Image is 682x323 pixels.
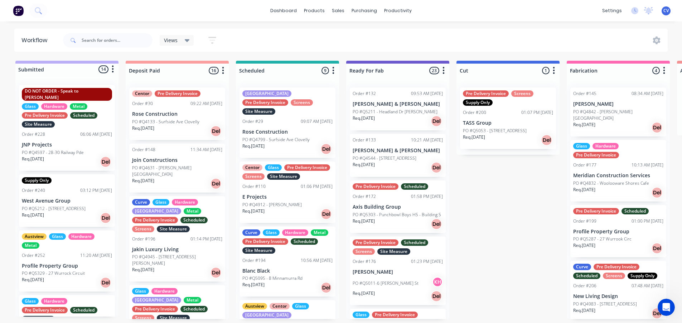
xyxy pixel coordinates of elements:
div: [GEOGRAPHIC_DATA] [242,312,291,318]
div: Curve [132,199,150,205]
div: Order #30 [132,100,153,107]
div: Pre Delivery Invoice [573,208,619,214]
p: Req. [DATE] [353,161,375,168]
p: Req. [DATE] [242,143,265,149]
div: Screens [132,226,154,232]
div: [GEOGRAPHIC_DATA] [242,90,291,97]
div: Del [651,122,663,133]
img: Factory [13,5,24,16]
p: Req. [DATE] [22,156,44,162]
p: PO #Q4832 - Woolooware Shores Cafe [573,180,649,187]
div: Metal [184,297,201,303]
div: Pre Delivery Invoice [284,164,330,171]
p: Req. [DATE] [463,134,485,140]
p: PO #Q4842 - [PERSON_NAME][GEOGRAPHIC_DATA] [573,109,663,121]
p: Req. [DATE] [353,218,375,224]
p: Profile Property Group [573,229,663,235]
p: Blanc Black [242,268,333,274]
div: Hardware [172,199,198,205]
p: [PERSON_NAME] & [PERSON_NAME] [353,148,443,154]
div: Site Measure [242,247,275,254]
div: Metal [184,208,201,214]
div: Pre Delivery InvoiceScheduledOrder #17201:58 PM [DATE]Axis Building GroupPO #Q5303 - Punchbowl Bo... [350,180,446,233]
div: Scheduled [180,306,208,312]
p: Req. [DATE] [573,121,595,128]
span: CV [663,8,669,14]
div: Screens [291,99,313,106]
div: Scheduled [401,183,428,190]
div: 11:20 AM [DATE] [80,252,112,259]
div: Order #194 [242,257,266,264]
div: Austview [242,303,267,309]
div: Del [210,125,222,137]
div: Del [210,267,222,278]
div: Glass [292,303,309,309]
div: Del [210,178,222,189]
div: Order #228 [22,131,45,138]
div: 10:56 AM [DATE] [301,257,333,264]
p: Req. [DATE] [242,282,265,288]
div: CentorGlassPre Delivery InvoiceScreensSite MeasureOrder #11001:06 PM [DATE]E ProjectsPO #Q4912 - ... [240,161,335,223]
span: Views [164,36,178,44]
p: Req. [DATE] [132,125,154,131]
p: Axis Building Group [353,204,443,210]
div: Pre Delivery Invoice [242,238,288,245]
div: 09:07 AM [DATE] [301,118,333,125]
div: Order #206 [573,283,596,289]
p: Rose Construction [242,129,333,135]
div: Centor [270,303,290,309]
p: Profile Property Group [22,263,112,269]
div: Order #199 [573,218,596,224]
div: 06:06 AM [DATE] [80,131,112,138]
p: Req. [DATE] [573,187,595,193]
div: Pre Delivery Invoice [22,307,68,313]
div: Pre Delivery Invoice [353,183,398,190]
p: PO #Q4597 - 28-30 Railway Pde [22,149,84,156]
div: Site Measure [267,173,300,180]
div: 01:06 PM [DATE] [301,183,333,190]
div: Del [431,115,442,127]
p: Meridian Construction Services [573,173,663,179]
div: Order #132 [353,90,376,97]
div: Pre Delivery InvoiceScheduledOrder #19901:00 PM [DATE]Profile Property GroupPO #Q5287 - 27 Wurroo... [570,205,666,258]
div: Supply Only [628,273,657,279]
div: Del [431,218,442,230]
div: Screens [511,90,533,97]
div: Del [541,134,552,146]
div: Hardware [41,103,67,110]
div: Scheduled [180,217,208,223]
div: Pre Delivery Invoice [132,306,178,312]
div: Hardware [592,143,619,149]
div: Glass [265,164,282,171]
div: sales [328,5,348,16]
div: Glass [22,103,39,110]
div: Centor [132,90,152,97]
div: Supply Only [22,177,52,184]
div: Order #29 [242,118,263,125]
div: CurveGlassHardwareMetalPre Delivery InvoiceScheduledSite MeasureOrder #19410:56 AM [DATE]Blanc Bl... [240,227,335,297]
div: Glass [263,229,280,236]
div: productivity [381,5,415,16]
div: Order #196 [132,236,155,242]
div: Pre Delivery Invoice [353,239,398,246]
div: 01:00 PM [DATE] [632,218,663,224]
div: Del [100,156,111,168]
div: Order #13310:21 AM [DATE][PERSON_NAME] & [PERSON_NAME]PO #Q4544 - [STREET_ADDRESS]Req.[DATE]Del [350,134,446,177]
div: Del [100,277,111,288]
div: Glass [153,199,169,205]
div: Del [651,187,663,198]
div: Pre Delivery Invoice [573,152,619,158]
div: Order #252 [22,252,45,259]
p: Req. [DATE] [22,277,44,283]
p: [PERSON_NAME] [573,101,663,107]
div: DO NOT ORDER - Speak to [PERSON_NAME]GlassHardwareMetalPre Delivery InvoiceScheduledSite MeasureO... [19,85,115,171]
div: Pre Delivery Invoice [594,264,639,270]
div: Screens [242,173,265,180]
div: Glass [22,298,39,304]
div: Site Measure [22,121,55,128]
div: 10:21 AM [DATE] [411,137,443,143]
div: Pre Delivery Invoice [463,90,509,97]
p: TASS Group [463,120,553,126]
div: Scheduled [291,238,318,245]
div: products [300,5,328,16]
